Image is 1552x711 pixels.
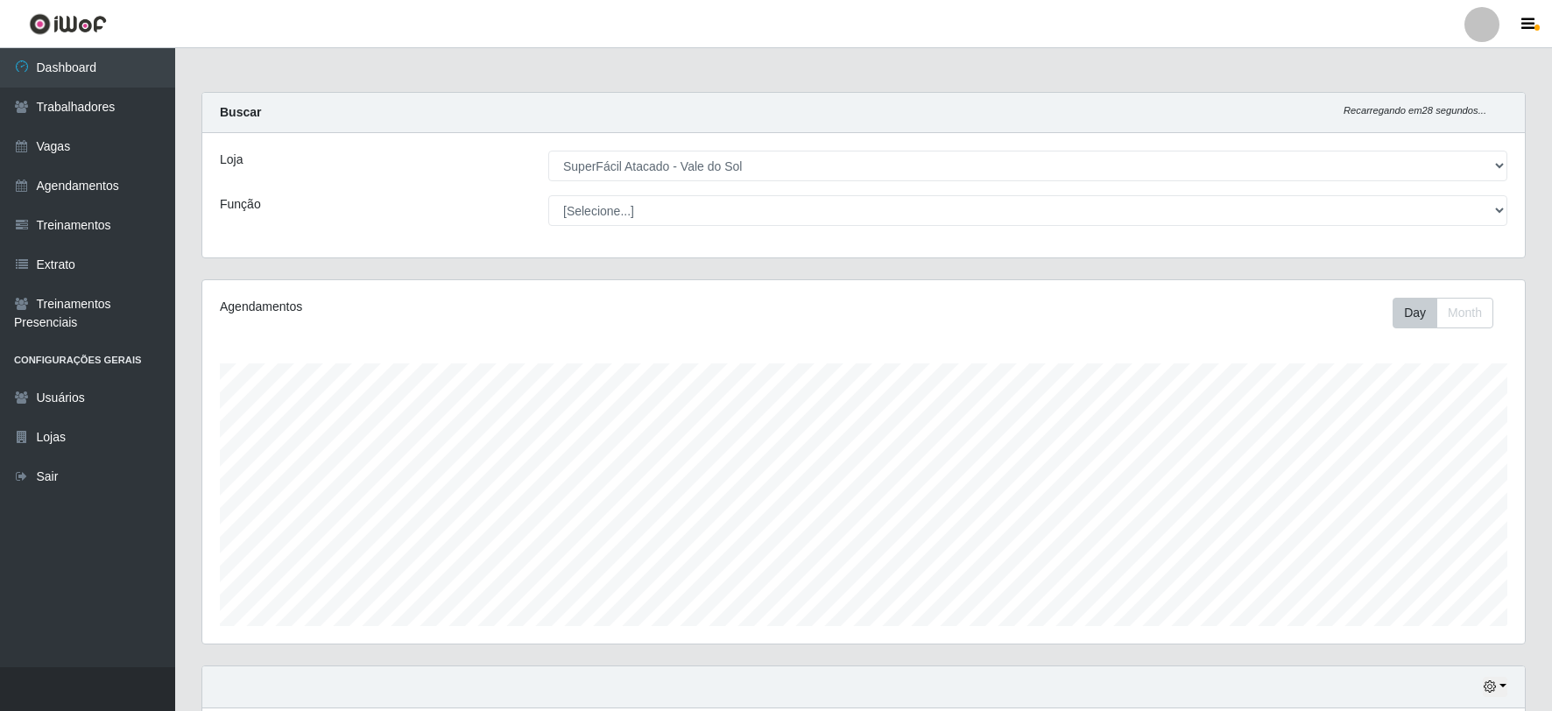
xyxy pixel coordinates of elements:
label: Loja [220,151,243,169]
div: First group [1393,298,1493,328]
label: Função [220,195,261,214]
i: Recarregando em 28 segundos... [1344,105,1486,116]
button: Month [1436,298,1493,328]
img: CoreUI Logo [29,13,107,35]
button: Day [1393,298,1437,328]
strong: Buscar [220,105,261,119]
div: Toolbar with button groups [1393,298,1507,328]
div: Agendamentos [220,298,741,316]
